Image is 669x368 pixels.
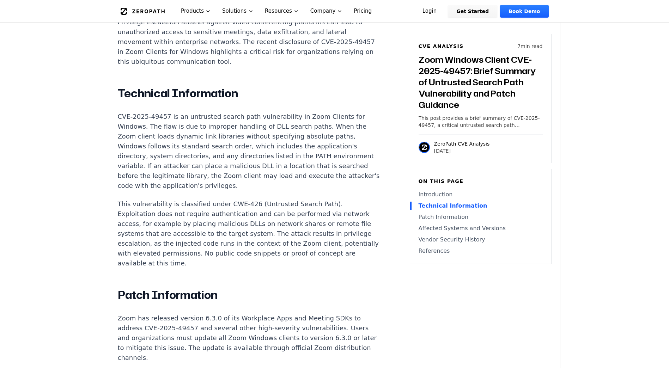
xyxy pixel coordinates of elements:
[419,190,543,199] a: Introduction
[419,54,543,110] h3: Zoom Windows Client CVE-2025-49457: Brief Summary of Untrusted Search Path Vulnerability and Patc...
[419,202,543,210] a: Technical Information
[419,43,464,50] h6: CVE Analysis
[414,5,445,18] a: Login
[500,5,548,18] a: Book Demo
[118,313,380,363] p: Zoom has released version 6.3.0 of its Workplace Apps and Meeting SDKs to address CVE-2025-49457 ...
[419,247,543,255] a: References
[118,112,380,191] p: CVE-2025-49457 is an untrusted search path vulnerability in Zoom Clients for Windows. The flaw is...
[517,43,542,50] p: 7 min read
[448,5,497,18] a: Get Started
[434,140,490,147] p: ZeroPath CVE Analysis
[419,142,430,153] img: ZeroPath CVE Analysis
[118,86,380,100] h2: Technical Information
[419,213,543,221] a: Patch Information
[419,115,543,129] p: This post provides a brief summary of CVE-2025-49457, a critical untrusted search path vulnerabil...
[419,235,543,244] a: Vendor Security History
[419,224,543,233] a: Affected Systems and Versions
[118,199,380,268] p: This vulnerability is classified under CWE-426 (Untrusted Search Path). Exploitation does not req...
[434,147,490,154] p: [DATE]
[118,288,380,302] h2: Patch Information
[118,17,380,67] p: Privilege escalation attacks against video conferencing platforms can lead to unauthorized access...
[419,178,543,185] h6: On this page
